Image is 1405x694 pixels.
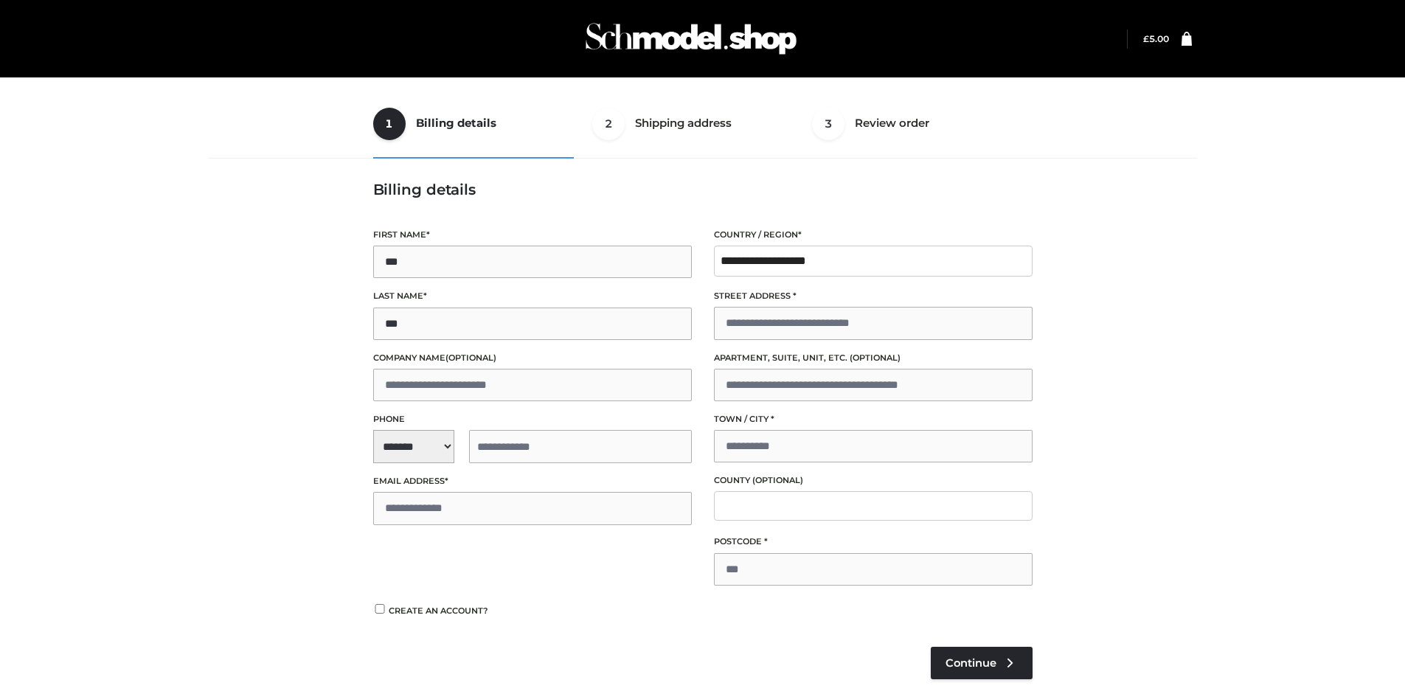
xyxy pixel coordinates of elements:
[714,412,1033,426] label: Town / City
[373,289,692,303] label: Last name
[752,475,803,485] span: (optional)
[1143,33,1169,44] bdi: 5.00
[714,351,1033,365] label: Apartment, suite, unit, etc.
[389,605,488,616] span: Create an account?
[373,228,692,242] label: First name
[445,353,496,363] span: (optional)
[931,647,1033,679] a: Continue
[373,351,692,365] label: Company name
[373,181,1033,198] h3: Billing details
[373,412,692,426] label: Phone
[373,604,386,614] input: Create an account?
[1143,33,1169,44] a: £5.00
[946,656,996,670] span: Continue
[714,228,1033,242] label: Country / Region
[580,10,802,68] img: Schmodel Admin 964
[850,353,901,363] span: (optional)
[714,289,1033,303] label: Street address
[714,473,1033,487] label: County
[714,535,1033,549] label: Postcode
[1143,33,1149,44] span: £
[373,474,692,488] label: Email address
